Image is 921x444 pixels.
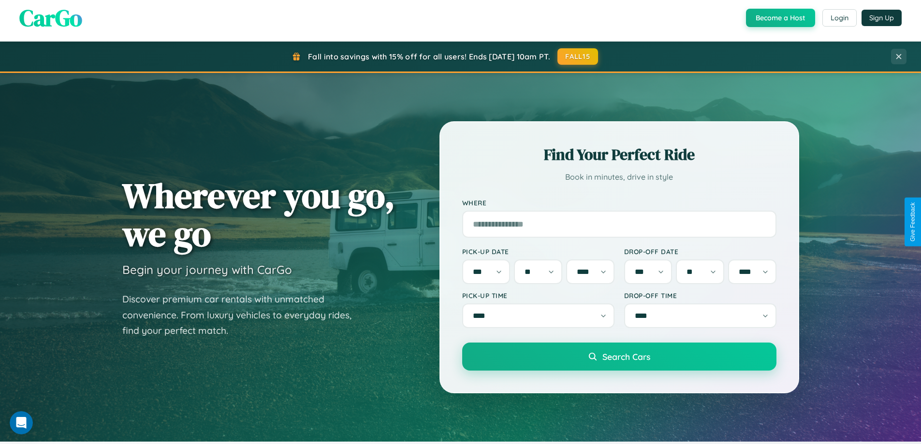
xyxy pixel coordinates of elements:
button: FALL15 [557,48,598,65]
label: Pick-up Date [462,247,614,256]
span: Fall into savings with 15% off for all users! Ends [DATE] 10am PT. [308,52,550,61]
label: Pick-up Time [462,291,614,300]
span: Search Cars [602,351,650,362]
h1: Wherever you go, we go [122,176,395,253]
iframe: Intercom live chat [10,411,33,434]
span: CarGo [19,2,82,34]
h2: Find Your Perfect Ride [462,144,776,165]
h3: Begin your journey with CarGo [122,262,292,277]
button: Login [822,9,857,27]
label: Drop-off Time [624,291,776,300]
p: Book in minutes, drive in style [462,170,776,184]
p: Discover premium car rentals with unmatched convenience. From luxury vehicles to everyday rides, ... [122,291,364,339]
label: Where [462,199,776,207]
button: Sign Up [862,10,902,26]
div: Give Feedback [909,202,916,242]
button: Become a Host [746,9,815,27]
button: Search Cars [462,343,776,371]
label: Drop-off Date [624,247,776,256]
